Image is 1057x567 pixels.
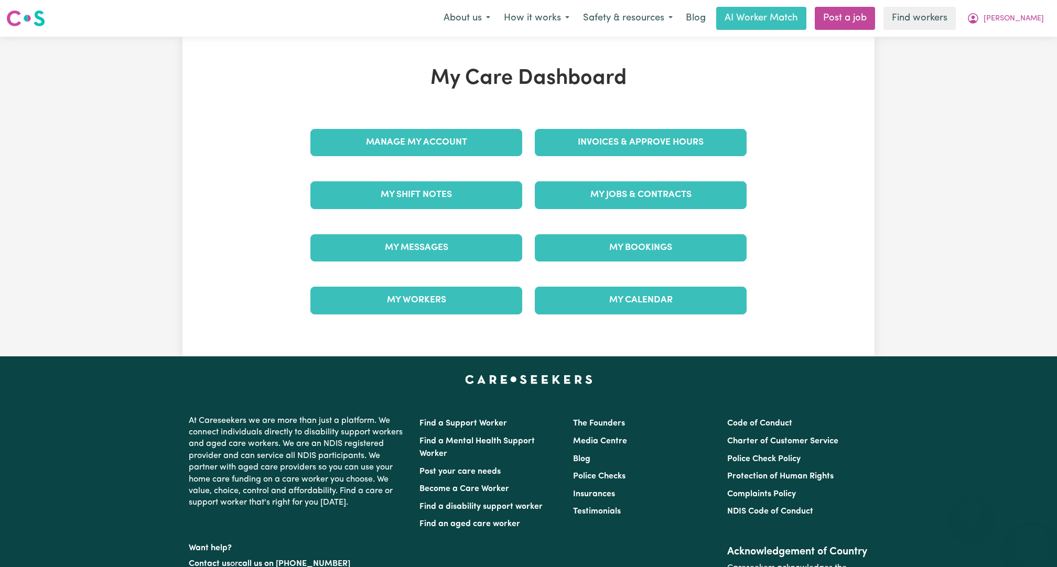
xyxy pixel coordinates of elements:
[535,129,747,156] a: Invoices & Approve Hours
[419,520,520,528] a: Find an aged care worker
[419,419,507,428] a: Find a Support Worker
[535,287,747,314] a: My Calendar
[984,13,1044,25] span: [PERSON_NAME]
[573,490,615,498] a: Insurances
[310,181,522,209] a: My Shift Notes
[419,437,535,458] a: Find a Mental Health Support Worker
[1015,525,1049,559] iframe: Button to launch messaging window
[573,455,590,463] a: Blog
[6,9,45,28] img: Careseekers logo
[960,7,1051,29] button: My Account
[573,419,625,428] a: The Founders
[437,7,497,29] button: About us
[573,437,627,445] a: Media Centre
[883,7,956,30] a: Find workers
[727,490,796,498] a: Complaints Policy
[815,7,875,30] a: Post a job
[576,7,679,29] button: Safety & resources
[419,467,501,476] a: Post your care needs
[419,485,509,493] a: Become a Care Worker
[716,7,806,30] a: AI Worker Match
[679,7,712,30] a: Blog
[961,500,981,521] iframe: Close message
[310,234,522,261] a: My Messages
[535,234,747,261] a: My Bookings
[6,6,45,30] a: Careseekers logo
[465,375,592,384] a: Careseekers home page
[727,472,834,481] a: Protection of Human Rights
[419,503,543,511] a: Find a disability support worker
[310,129,522,156] a: Manage My Account
[727,437,838,445] a: Charter of Customer Service
[727,507,813,516] a: NDIS Code of Conduct
[573,507,621,516] a: Testimonials
[727,546,868,558] h2: Acknowledgement of Country
[727,419,792,428] a: Code of Conduct
[535,181,747,209] a: My Jobs & Contracts
[310,287,522,314] a: My Workers
[189,411,407,513] p: At Careseekers we are more than just a platform. We connect individuals directly to disability su...
[304,66,753,91] h1: My Care Dashboard
[189,538,407,554] p: Want help?
[727,455,801,463] a: Police Check Policy
[573,472,625,481] a: Police Checks
[497,7,576,29] button: How it works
